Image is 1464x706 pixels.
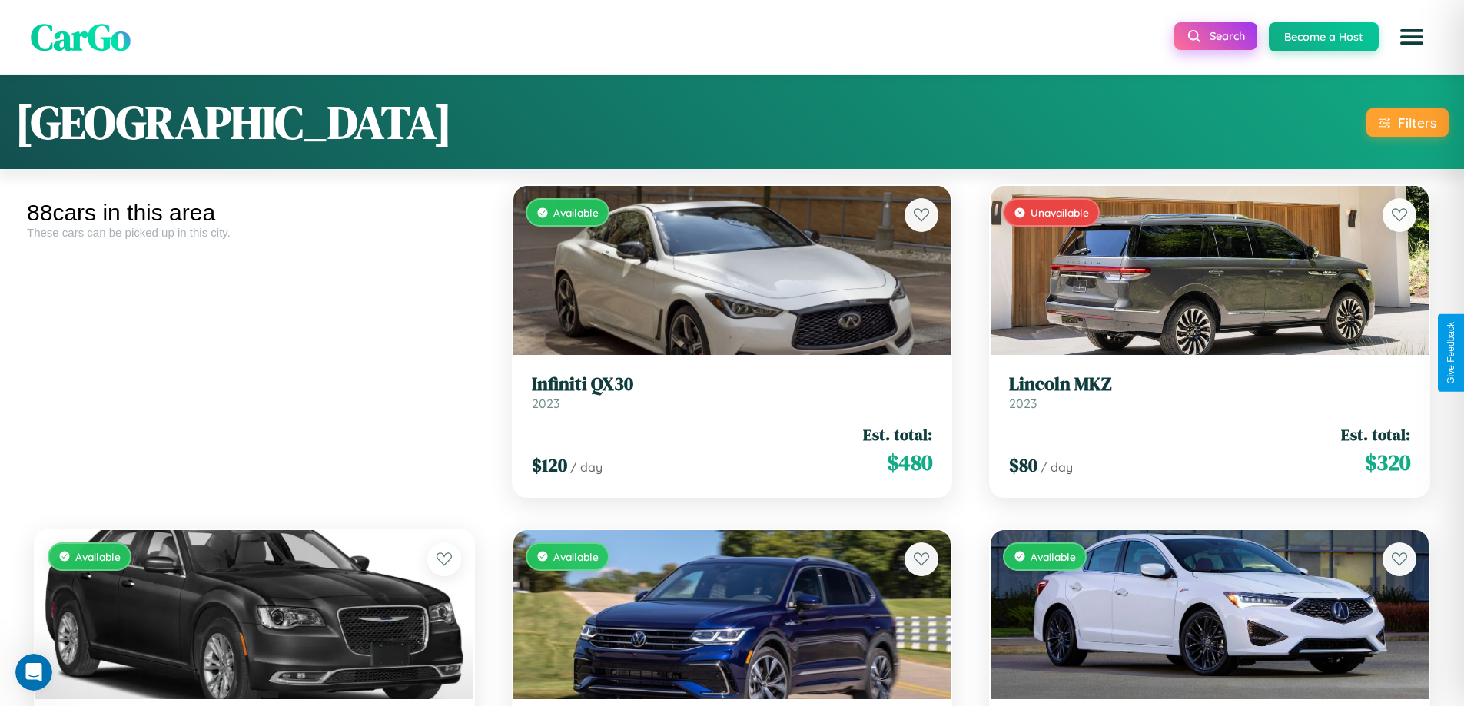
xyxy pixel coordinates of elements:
[27,200,482,226] div: 88 cars in this area
[15,91,452,154] h1: [GEOGRAPHIC_DATA]
[1210,29,1245,43] span: Search
[887,447,932,478] span: $ 480
[1041,459,1073,475] span: / day
[1390,15,1433,58] button: Open menu
[1009,452,1037,478] span: $ 80
[532,452,567,478] span: $ 120
[75,550,121,563] span: Available
[1009,373,1410,396] h3: Lincoln MKZ
[863,423,932,446] span: Est. total:
[532,373,933,411] a: Infiniti QX302023
[1398,114,1436,131] div: Filters
[553,550,599,563] span: Available
[1269,22,1379,51] button: Become a Host
[1031,550,1076,563] span: Available
[27,226,482,239] div: These cars can be picked up in this city.
[1446,322,1456,384] div: Give Feedback
[31,12,131,62] span: CarGo
[1009,373,1410,411] a: Lincoln MKZ2023
[1174,22,1257,50] button: Search
[570,459,603,475] span: / day
[1366,108,1449,137] button: Filters
[532,396,559,411] span: 2023
[1009,396,1037,411] span: 2023
[532,373,933,396] h3: Infiniti QX30
[1031,206,1089,219] span: Unavailable
[15,654,52,691] iframe: Intercom live chat
[553,206,599,219] span: Available
[1341,423,1410,446] span: Est. total:
[1365,447,1410,478] span: $ 320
